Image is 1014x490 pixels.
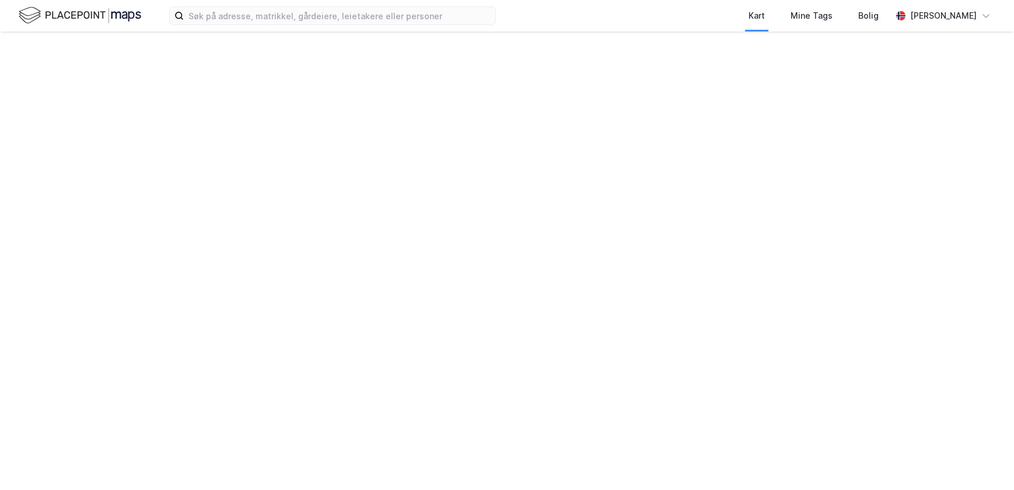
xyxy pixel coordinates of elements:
img: logo.f888ab2527a4732fd821a326f86c7f29.svg [19,5,141,26]
div: Mine Tags [791,9,833,23]
input: Søk på adresse, matrikkel, gårdeiere, leietakere eller personer [184,7,495,24]
div: Bolig [858,9,879,23]
div: Kart [749,9,765,23]
div: [PERSON_NAME] [910,9,977,23]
